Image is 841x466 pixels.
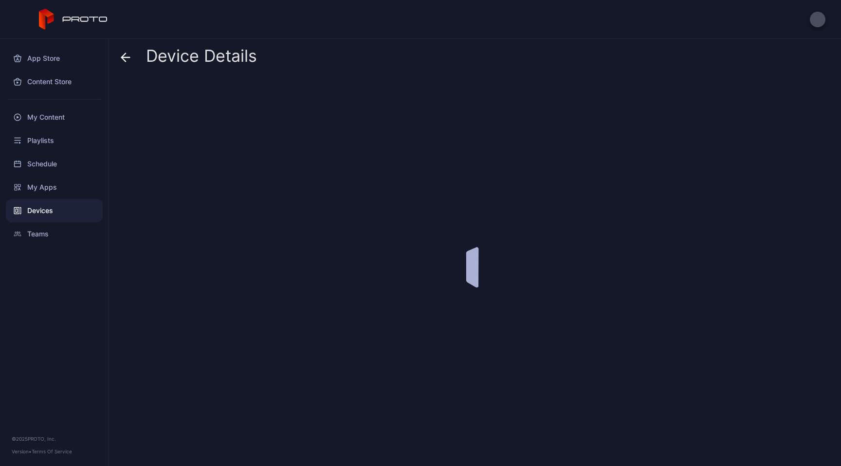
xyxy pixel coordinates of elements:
[12,435,97,443] div: © 2025 PROTO, Inc.
[6,152,103,176] a: Schedule
[6,106,103,129] a: My Content
[32,448,72,454] a: Terms Of Service
[12,448,32,454] span: Version •
[146,47,257,65] span: Device Details
[6,222,103,246] a: Teams
[6,199,103,222] a: Devices
[6,70,103,93] a: Content Store
[6,176,103,199] a: My Apps
[6,47,103,70] a: App Store
[6,129,103,152] a: Playlists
